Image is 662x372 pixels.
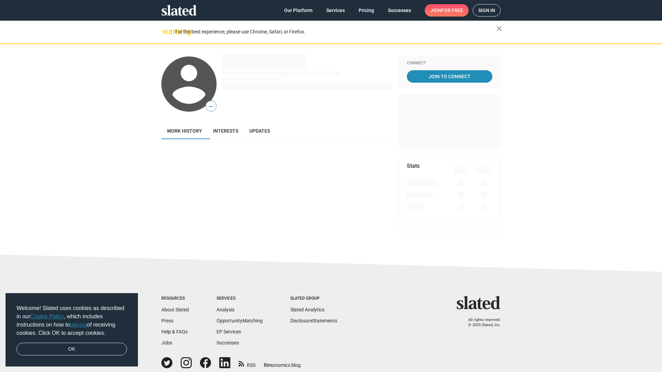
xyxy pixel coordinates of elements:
[430,4,463,17] span: Join
[441,4,463,17] span: for free
[30,313,64,319] a: Cookie Policy
[217,340,239,345] a: Successes
[208,123,244,139] a: Interests
[167,128,202,134] span: Work history
[17,343,127,356] a: dismiss cookie message
[161,296,189,301] div: Resources
[239,358,255,369] a: RSS
[407,162,420,169] mat-card-title: Stats
[217,318,263,323] a: OpportunityMatching
[495,24,503,33] mat-icon: close
[70,322,87,328] a: opt-out
[6,293,138,367] div: cookieconsent
[264,362,272,368] span: film
[217,296,263,301] div: Services
[290,296,337,301] div: Slated Group
[478,4,495,16] span: Sign in
[382,4,417,17] a: Successes
[162,27,170,35] mat-icon: warning
[284,4,312,17] span: Our Platform
[407,70,492,83] a: Join To Connect
[461,318,501,328] p: All rights reserved. © 2025 Slated, Inc.
[244,123,275,139] a: Updates
[326,4,345,17] span: Services
[264,356,301,369] a: filmonomics blog
[175,27,496,37] div: For the best experience, please use Chrome, Safari, or Firefox.
[161,123,208,139] a: Work history
[17,304,127,337] span: Welcome! Slated uses cookies as described in our , which includes instructions on how to of recei...
[161,318,173,323] a: Press
[321,4,350,17] a: Services
[217,329,241,334] a: EP Services
[359,4,374,17] span: Pricing
[290,307,324,312] a: Slated Analytics
[217,307,234,312] a: Analysis
[161,340,172,345] a: Jobs
[388,4,411,17] span: Successes
[473,4,501,17] a: Sign in
[425,4,469,17] a: Joinfor free
[213,128,238,134] span: Interests
[290,318,337,323] a: DisclosureStatements
[279,4,318,17] a: Our Platform
[161,329,188,334] a: Help & FAQs
[161,307,189,312] a: About Slated
[407,61,492,66] div: Connect
[249,128,270,134] span: Updates
[408,70,491,83] span: Join To Connect
[206,102,216,111] span: —
[353,4,380,17] a: Pricing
